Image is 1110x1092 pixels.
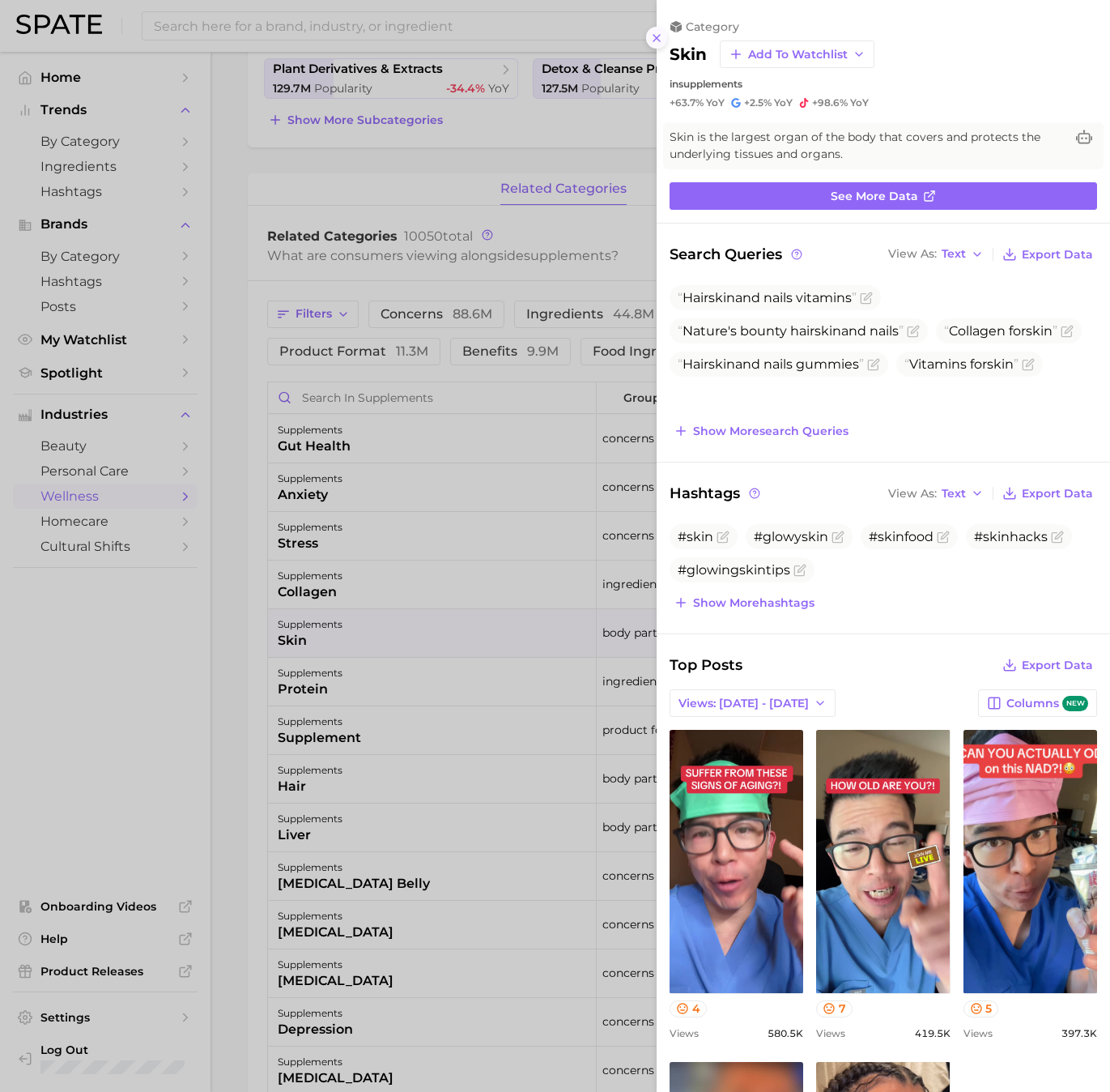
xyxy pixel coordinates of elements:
[774,96,793,109] span: YoY
[1061,325,1074,338] button: Flag as miscategorized or irrelevant
[670,1027,699,1039] span: Views
[998,243,1097,266] button: Export Data
[670,96,704,109] span: +63.7%
[942,250,966,258] span: Text
[974,529,1048,544] span: #skinhacks
[678,562,790,578] span: #glowingskintips
[937,531,950,544] button: Flag as miscategorized or irrelevant
[867,358,880,371] button: Flag as miscategorized or irrelevant
[678,323,904,339] span: Nature's bounty hair and nails
[678,529,713,544] span: #skin
[816,1000,853,1017] button: 7
[1062,696,1088,711] span: new
[1022,248,1093,262] span: Export Data
[670,654,742,676] span: Top Posts
[670,45,707,64] h2: skin
[1026,323,1053,339] span: skin
[706,96,725,109] span: YoY
[816,1027,845,1039] span: Views
[670,243,805,266] span: Search Queries
[998,654,1097,676] button: Export Data
[768,1027,803,1039] span: 580.5k
[907,325,920,338] button: Flag as miscategorized or irrelevant
[942,489,966,498] span: Text
[708,290,735,305] span: skin
[904,356,1019,372] span: Vitamins for
[884,244,988,265] button: View AsText
[670,1000,707,1017] button: 4
[978,689,1097,717] button: Columnsnew
[670,182,1097,210] a: See more data
[670,482,763,505] span: Hashtags
[963,1000,999,1017] button: 5
[1051,531,1064,544] button: Flag as miscategorized or irrelevant
[686,19,739,34] span: category
[670,78,1097,90] div: in
[869,529,934,544] span: #skinfood
[987,356,1014,372] span: skin
[744,96,772,109] span: +2.5%
[1061,1027,1097,1039] span: 397.3k
[720,41,874,68] button: Add to Watchlist
[1022,487,1093,501] span: Export Data
[793,564,806,577] button: Flag as miscategorized or irrelevant
[812,96,848,109] span: +98.6%
[831,531,844,544] button: Flag as miscategorized or irrelevant
[963,1027,993,1039] span: Views
[670,420,853,442] button: Show moresearch queries
[860,292,873,305] button: Flag as miscategorized or irrelevant
[678,356,864,372] span: Hair and nails gummies
[678,697,809,710] span: Views: [DATE] - [DATE]
[944,323,1057,339] span: Collagen for
[670,689,836,717] button: Views: [DATE] - [DATE]
[1022,358,1035,371] button: Flag as miscategorized or irrelevant
[998,482,1097,505] button: Export Data
[708,356,735,372] span: skin
[693,424,848,438] span: Show more search queries
[678,78,742,90] span: supplements
[884,483,988,504] button: View AsText
[850,96,869,109] span: YoY
[831,190,918,203] span: See more data
[678,290,857,305] span: Hair and nails vitamins
[693,596,814,610] span: Show more hashtags
[1022,659,1093,672] span: Export Data
[888,250,937,258] span: View As
[748,48,848,62] span: Add to Watchlist
[670,591,819,614] button: Show morehashtags
[915,1027,951,1039] span: 419.5k
[754,529,828,544] span: #glowyskin
[814,323,841,339] span: skin
[1006,696,1088,711] span: Columns
[888,489,937,498] span: View As
[717,531,729,544] button: Flag as miscategorized or irrelevant
[670,129,1065,163] span: Skin is the largest organ of the body that covers and protects the underlying tissues and organs.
